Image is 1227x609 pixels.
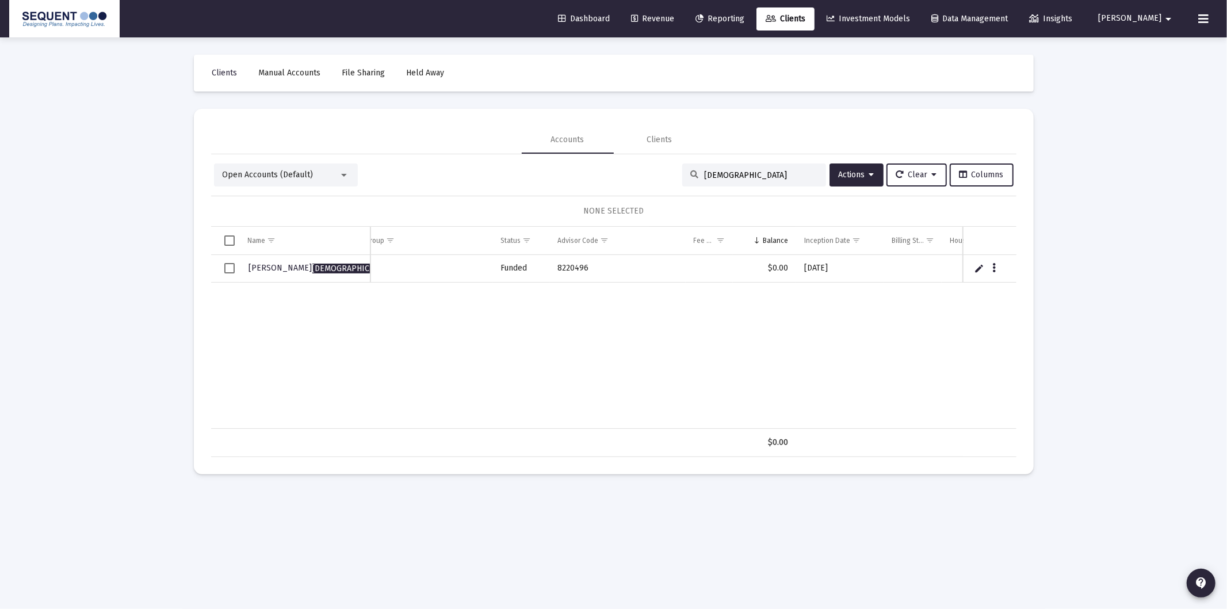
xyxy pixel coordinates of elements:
button: Clear [886,163,947,186]
a: [PERSON_NAME][DEMOGRAPHIC_DATA]ishi [248,260,408,277]
div: Select row [224,263,235,273]
a: Data Management [922,7,1017,31]
span: Show filter options for column 'Fee Structure(s)' [717,236,725,245]
span: Show filter options for column 'Advisor Code' [600,236,609,245]
td: $0.00 [733,255,796,283]
span: Reporting [695,14,744,24]
a: Clients [203,62,247,85]
div: Advisor Code [557,236,598,245]
a: Reporting [686,7,754,31]
div: Data grid [211,227,1016,457]
span: Insights [1029,14,1072,24]
button: Columns [950,163,1014,186]
span: Clients [212,68,238,78]
div: Inception Date [804,236,850,245]
td: Column Balance [733,227,796,254]
input: Search [705,170,817,180]
td: Column Status [492,227,549,254]
span: Revenue [631,14,674,24]
div: Billing Start Date [892,236,924,245]
span: Clear [896,170,937,180]
img: Dashboard [18,7,111,31]
span: Data Management [931,14,1008,24]
span: Show filter options for column 'Name' [267,236,276,245]
span: Clients [766,14,805,24]
div: Household [950,236,984,245]
a: Dashboard [549,7,619,31]
a: Manual Accounts [250,62,330,85]
td: Column Billing Start Date [884,227,942,254]
span: Open Accounts (Default) [223,170,314,180]
td: [DATE] [796,255,884,283]
div: Accounts [551,134,584,146]
td: Column Fee Structure(s) [686,227,733,254]
span: Actions [839,170,874,180]
span: [PERSON_NAME] [1098,14,1161,24]
a: File Sharing [333,62,395,85]
mat-icon: contact_support [1194,576,1208,590]
a: Insights [1020,7,1081,31]
span: Columns [960,170,1004,180]
span: File Sharing [342,68,385,78]
td: Column Household [942,227,1081,254]
button: [PERSON_NAME] [1084,7,1189,30]
a: Held Away [397,62,454,85]
span: Show filter options for column 'Billing Start Date' [926,236,934,245]
div: Balance [763,236,788,245]
span: [DEMOGRAPHIC_DATA] [312,264,395,273]
span: Dashboard [558,14,610,24]
div: Status [500,236,521,245]
mat-icon: arrow_drop_down [1161,7,1175,31]
span: Show filter options for column 'Inception Date' [852,236,861,245]
button: Actions [830,163,884,186]
div: $0.00 [741,437,788,448]
span: Show filter options for column 'Billing Group' [386,236,395,245]
a: Revenue [622,7,683,31]
a: Investment Models [817,7,919,31]
div: Name [248,236,266,245]
div: NONE SELECTED [220,205,1007,217]
div: Fee Structure(s) [694,236,715,245]
div: Funded [500,262,541,274]
div: Select all [224,235,235,246]
td: Column Name [240,227,370,254]
div: Clients [647,134,672,146]
a: Clients [756,7,815,31]
span: Show filter options for column 'Status' [522,236,531,245]
td: Column Inception Date [796,227,884,254]
a: Edit [974,263,984,273]
td: Column Advisor Code [549,227,686,254]
span: Investment Models [827,14,910,24]
span: Held Away [407,68,445,78]
span: Manual Accounts [259,68,321,78]
td: Column Billing Group [337,227,492,254]
span: [PERSON_NAME] ishi [249,263,407,273]
td: 8220496 [549,255,686,283]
